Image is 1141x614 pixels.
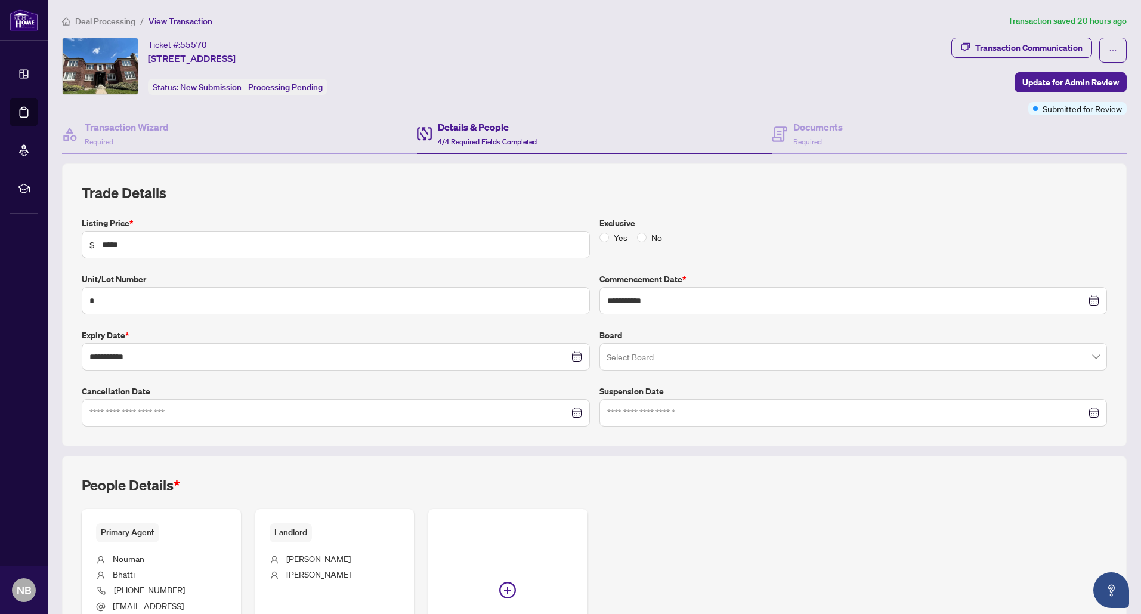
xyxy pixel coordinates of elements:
span: [PHONE_NUMBER] [114,584,185,595]
label: Expiry Date [82,329,590,342]
span: plus-circle [499,582,516,598]
label: Listing Price [82,217,590,230]
span: Deal Processing [75,16,135,27]
div: Ticket #: [148,38,207,51]
span: [PERSON_NAME] [286,569,351,579]
span: $ [89,238,95,251]
div: Status: [148,79,327,95]
span: New Submission - Processing Pending [180,82,323,92]
li: / [140,14,144,28]
button: Transaction Communication [951,38,1092,58]
label: Cancellation Date [82,385,590,398]
span: Landlord [270,523,312,542]
article: Transaction saved 20 hours ago [1008,14,1127,28]
img: logo [10,9,38,31]
span: No [647,231,667,244]
span: Primary Agent [96,523,159,542]
span: Required [85,137,113,146]
span: [PERSON_NAME] [286,553,351,564]
h2: People Details [82,476,180,495]
span: View Transaction [149,16,212,27]
span: Nouman [113,553,144,564]
span: Required [793,137,822,146]
span: Submitted for Review [1043,102,1122,115]
button: Open asap [1093,572,1129,608]
div: Transaction Communication [975,38,1083,57]
h4: Documents [793,120,843,134]
h2: Trade Details [82,183,1107,202]
label: Suspension Date [599,385,1108,398]
label: Commencement Date [599,273,1108,286]
span: NB [17,582,32,598]
span: Yes [609,231,632,244]
span: [STREET_ADDRESS] [148,51,236,66]
span: ellipsis [1109,46,1117,54]
span: Update for Admin Review [1022,73,1119,92]
span: 55570 [180,39,207,50]
label: Exclusive [599,217,1108,230]
span: 4/4 Required Fields Completed [438,137,537,146]
button: Update for Admin Review [1015,72,1127,92]
label: Unit/Lot Number [82,273,590,286]
h4: Details & People [438,120,537,134]
span: home [62,17,70,26]
label: Board [599,329,1108,342]
img: IMG-C12432481_1.jpg [63,38,138,94]
h4: Transaction Wizard [85,120,169,134]
span: Bhatti [113,569,135,579]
